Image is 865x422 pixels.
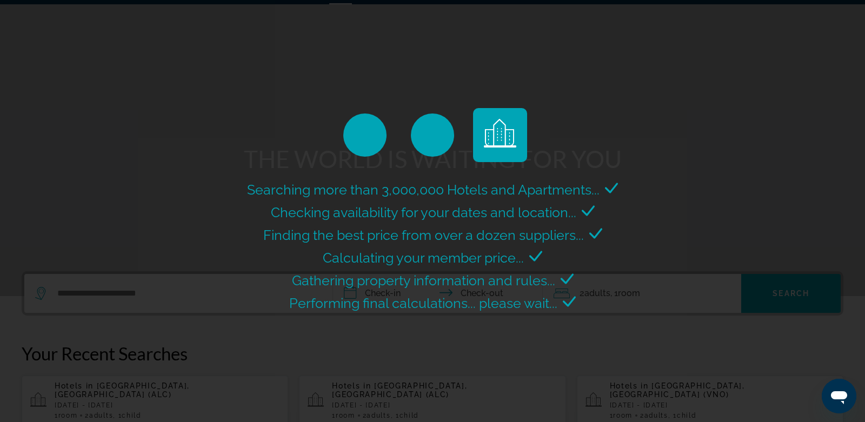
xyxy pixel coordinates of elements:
iframe: Button to launch messaging window [822,379,856,413]
span: Finding the best price from over a dozen suppliers... [263,227,584,243]
span: Searching more than 3,000,000 Hotels and Apartments... [247,182,600,198]
span: Gathering property information and rules... [292,272,555,289]
span: Calculating your member price... [323,250,524,266]
span: Checking availability for your dates and location... [271,204,576,220]
span: Performing final calculations... please wait... [289,295,557,311]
